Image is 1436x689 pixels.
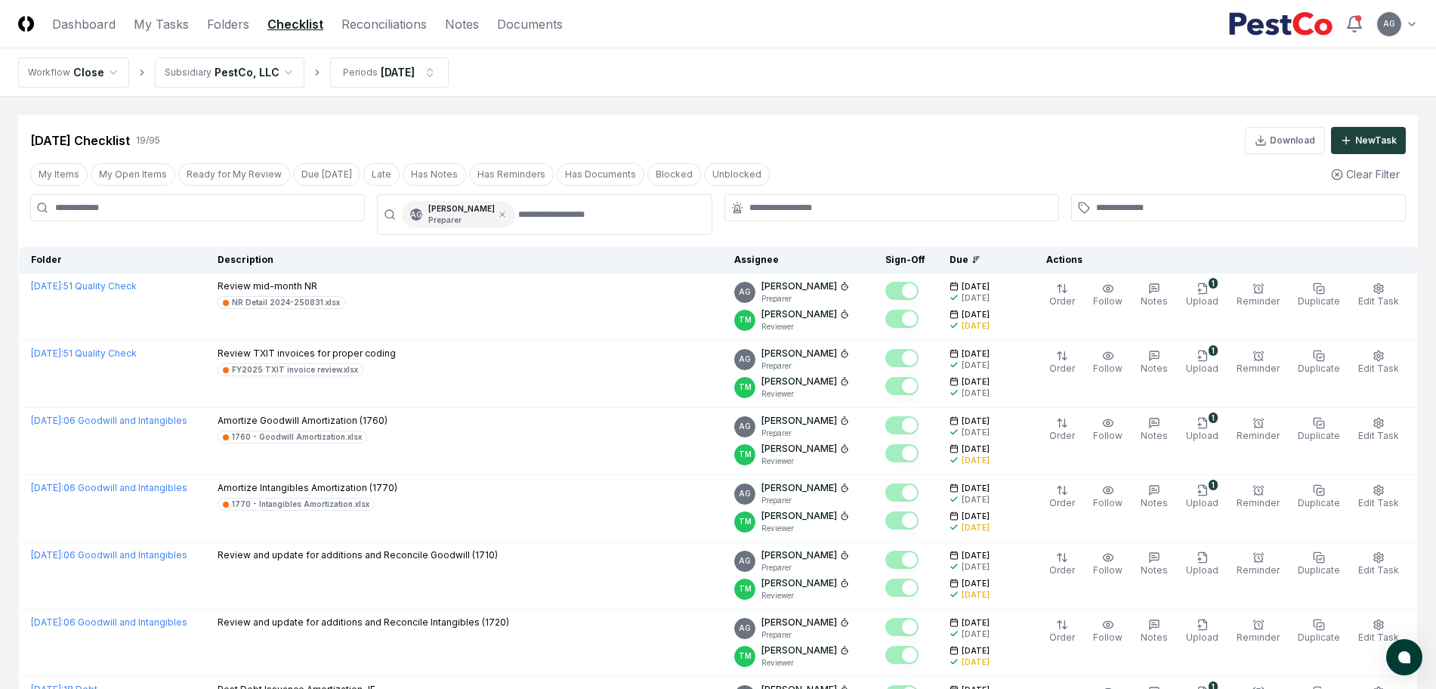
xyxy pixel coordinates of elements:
a: [DATE]:51 Quality Check [31,280,137,292]
div: Subsidiary [165,66,212,79]
span: Upload [1186,497,1218,508]
span: [DATE] [962,309,990,320]
p: Reviewer [761,456,849,467]
span: Edit Task [1358,363,1399,374]
span: [DATE] [962,483,990,494]
p: Review TXIT invoices for proper coding [218,347,396,360]
span: Upload [1186,295,1218,307]
button: Mark complete [885,349,919,367]
button: Duplicate [1295,414,1343,446]
p: Review and update for additions and Reconcile Intangibles (1720) [218,616,509,629]
button: Mark complete [885,484,919,502]
button: Reminder [1234,280,1283,311]
button: Duplicate [1295,616,1343,647]
span: [DATE] [962,416,990,427]
span: AG [739,286,751,298]
span: Edit Task [1358,632,1399,643]
span: [DATE] [962,376,990,388]
button: Follow [1090,280,1126,311]
span: AG [739,354,751,365]
p: Preparer [761,495,849,506]
button: 1Upload [1183,280,1221,311]
button: Due Today [293,163,360,186]
p: Reviewer [761,523,849,534]
span: Edit Task [1358,497,1399,508]
a: [DATE]:06 Goodwill and Intangibles [31,482,187,493]
img: Logo [18,16,34,32]
button: Has Documents [557,163,644,186]
div: [DATE] [962,292,990,304]
p: [PERSON_NAME] [761,644,837,657]
button: Order [1046,280,1078,311]
button: Follow [1090,481,1126,513]
div: [DATE] [962,360,990,371]
span: AG [739,421,751,432]
p: [PERSON_NAME] [761,548,837,562]
div: [DATE] [962,388,990,399]
button: Mark complete [885,444,919,462]
button: 1Upload [1183,347,1221,378]
p: Review mid-month NR [218,280,345,293]
span: AG [410,209,422,221]
button: Has Notes [403,163,466,186]
div: [PERSON_NAME] [428,203,495,226]
button: 1Upload [1183,481,1221,513]
span: Edit Task [1358,564,1399,576]
span: Order [1049,430,1075,441]
div: [DATE] [962,629,990,640]
button: Mark complete [885,579,919,597]
p: [PERSON_NAME] [761,616,837,629]
button: Upload [1183,616,1221,647]
button: Reminder [1234,414,1283,446]
button: atlas-launcher [1386,639,1422,675]
span: Notes [1141,564,1168,576]
div: 1760 - Goodwill Amortization.xlsx [232,431,362,443]
span: Upload [1186,632,1218,643]
div: 1770 - Intangibles Amortization.xlsx [232,499,369,510]
span: [DATE] [962,578,990,589]
button: Mark complete [885,551,919,569]
div: FY2025 TXIT invoice review.xlsx [232,364,358,375]
button: Download [1245,127,1325,154]
button: Mark complete [885,511,919,530]
p: [PERSON_NAME] [761,375,837,388]
p: [PERSON_NAME] [761,347,837,360]
button: Edit Task [1355,347,1402,378]
button: Reminder [1234,347,1283,378]
button: Order [1046,616,1078,647]
a: [DATE]:06 Goodwill and Intangibles [31,616,187,628]
span: Reminder [1237,430,1280,441]
button: AG [1376,11,1403,38]
button: Blocked [647,163,701,186]
div: 1 [1209,412,1218,423]
span: Upload [1186,430,1218,441]
div: [DATE] [962,589,990,601]
a: [DATE]:06 Goodwill and Intangibles [31,549,187,561]
button: Follow [1090,616,1126,647]
a: FY2025 TXIT invoice review.xlsx [218,363,363,376]
button: Order [1046,548,1078,580]
span: Order [1049,497,1075,508]
button: Duplicate [1295,548,1343,580]
div: Actions [1034,253,1406,267]
a: 1760 - Goodwill Amortization.xlsx [218,431,367,443]
div: Periods [343,66,378,79]
button: Clear Filter [1325,160,1406,188]
span: Notes [1141,497,1168,508]
div: 19 / 95 [136,134,160,147]
span: Duplicate [1298,363,1340,374]
button: Notes [1138,616,1171,647]
button: Notes [1138,414,1171,446]
button: Edit Task [1355,280,1402,311]
a: NR Detail 2024-250831.xlsx [218,296,345,309]
span: Notes [1141,632,1168,643]
span: Edit Task [1358,295,1399,307]
span: Duplicate [1298,564,1340,576]
span: Notes [1141,363,1168,374]
span: AG [739,623,751,634]
p: [PERSON_NAME] [761,481,837,495]
p: [PERSON_NAME] [761,280,837,293]
button: Order [1046,347,1078,378]
div: [DATE] [962,320,990,332]
p: Preparer [761,629,849,641]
